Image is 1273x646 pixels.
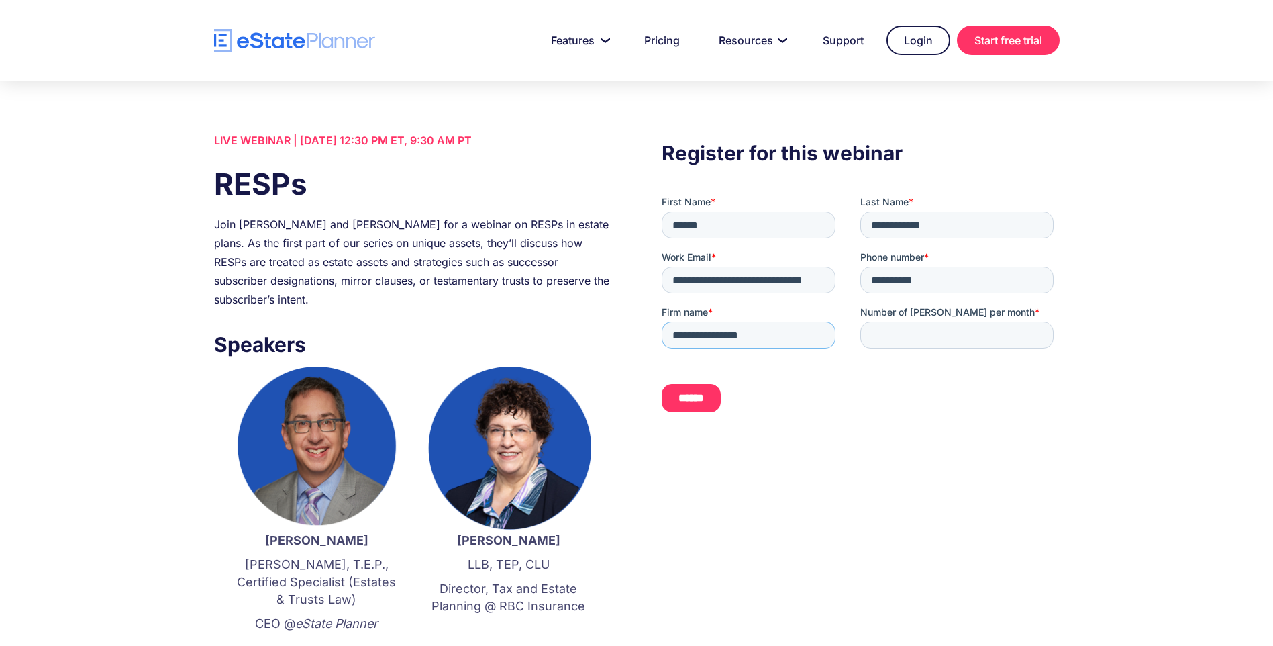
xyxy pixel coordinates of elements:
[426,622,591,639] p: ‍
[426,556,591,573] p: LLB, TEP, CLU
[662,195,1059,436] iframe: Form 0
[426,580,591,615] p: Director, Tax and Estate Planning @ RBC Insurance
[214,329,611,360] h3: Speakers
[703,27,800,54] a: Resources
[807,27,880,54] a: Support
[662,138,1059,169] h3: Register for this webinar
[628,27,696,54] a: Pricing
[295,616,378,631] em: eState Planner
[957,26,1060,55] a: Start free trial
[234,556,399,608] p: [PERSON_NAME], T.E.P., Certified Specialist (Estates & Trusts Law)
[265,533,368,547] strong: [PERSON_NAME]
[214,215,611,309] div: Join [PERSON_NAME] and [PERSON_NAME] for a webinar on RESPs in estate plans. As the first part of...
[535,27,621,54] a: Features
[214,29,375,52] a: home
[234,615,399,633] p: CEO @
[214,163,611,205] h1: RESPs
[886,26,950,55] a: Login
[214,131,611,150] div: LIVE WEBINAR | [DATE] 12:30 PM ET, 9:30 AM PT
[457,533,560,547] strong: [PERSON_NAME]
